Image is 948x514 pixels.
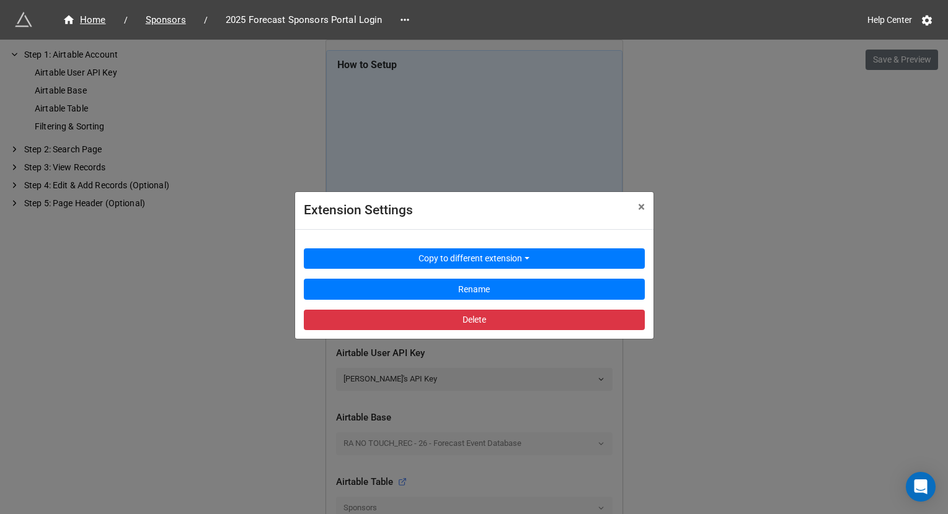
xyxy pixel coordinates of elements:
[204,14,208,27] li: /
[304,279,645,300] button: Rename
[63,13,106,27] div: Home
[304,248,645,269] button: Copy to different extension
[138,13,193,27] span: Sponsors
[15,11,32,28] img: miniextensions-icon.73ae0678.png
[638,199,645,214] span: ×
[859,9,921,31] a: Help Center
[906,472,936,502] div: Open Intercom Messenger
[304,201,611,220] div: Extension Settings
[124,14,128,27] li: /
[50,12,395,27] nav: breadcrumb
[304,310,645,331] button: Delete
[218,13,390,27] span: 2025 Forecast Sponsors Portal Login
